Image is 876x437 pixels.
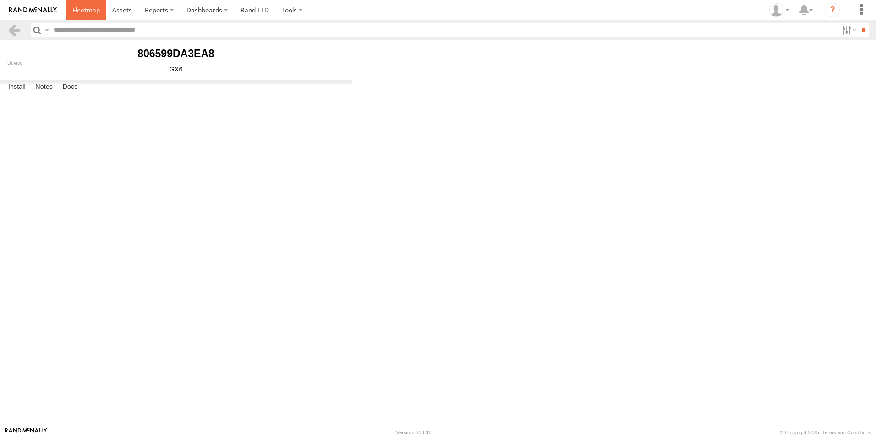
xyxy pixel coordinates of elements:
[396,430,431,435] div: Version: 308.01
[766,3,793,17] div: Devan Weelborg
[825,3,840,17] i: ?
[58,81,82,93] label: Docs
[7,23,21,37] a: Back to previous Page
[9,7,57,13] img: rand-logo.svg
[7,60,345,66] div: Device
[137,48,214,60] b: 806599DA3EA8
[7,66,345,73] div: GX6
[43,23,50,37] label: Search Query
[780,430,871,435] div: © Copyright 2025 -
[838,23,858,37] label: Search Filter Options
[4,81,30,93] label: Install
[822,430,871,435] a: Terms and Conditions
[5,428,47,437] a: Visit our Website
[31,81,57,93] label: Notes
